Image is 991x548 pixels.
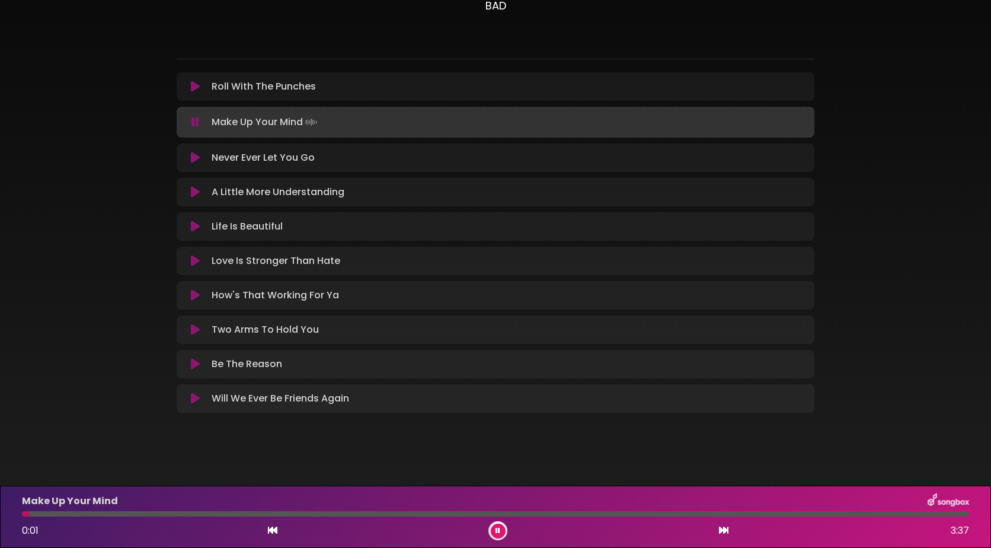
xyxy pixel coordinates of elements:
p: Life Is Beautiful [212,219,283,234]
p: Two Arms To Hold You [212,323,319,337]
p: Make Up Your Mind [212,114,319,130]
p: Be The Reason [212,357,282,371]
p: Roll With The Punches [212,79,316,94]
p: Never Ever Let You Go [212,151,315,165]
p: Love Is Stronger Than Hate [212,254,340,268]
p: How's That Working For Ya [212,288,339,302]
p: Will We Ever Be Friends Again [212,391,349,406]
img: waveform4.gif [303,114,319,130]
p: A Little More Understanding [212,185,344,199]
